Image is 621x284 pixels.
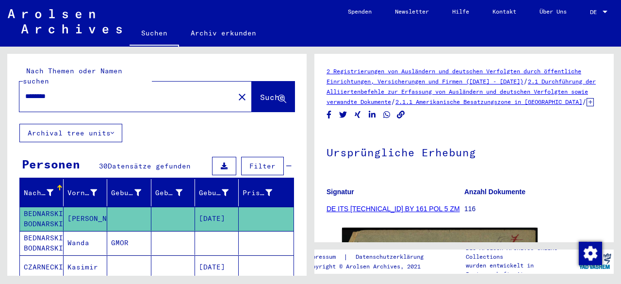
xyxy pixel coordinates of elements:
[243,188,272,198] div: Prisoner #
[22,155,80,173] div: Personen
[338,109,348,121] button: Share on Twitter
[67,188,97,198] div: Vorname
[464,188,525,196] b: Anzahl Dokumente
[179,21,268,45] a: Archiv erkunden
[24,185,65,200] div: Nachname
[64,207,107,231] mat-cell: [PERSON_NAME]
[155,185,195,200] div: Geburt‏
[590,9,601,16] span: DE
[327,67,581,85] a: 2 Registrierungen von Ausländern und deutschen Verfolgten durch öffentliche Einrichtungen, Versic...
[20,179,64,206] mat-header-cell: Nachname
[466,244,576,261] p: Die Arolsen Archives Online-Collections
[577,249,613,273] img: yv_logo.png
[20,255,64,279] mat-cell: CZARNECKI
[23,67,122,85] mat-label: Nach Themen oder Namen suchen
[260,92,284,102] span: Suche
[327,130,602,173] h1: Ursprüngliche Erhebung
[130,21,179,47] a: Suchen
[348,252,435,262] a: Datenschutzerklärung
[24,188,53,198] div: Nachname
[111,188,141,198] div: Geburtsname
[252,82,294,112] button: Suche
[199,188,229,198] div: Geburtsdatum
[396,109,406,121] button: Copy link
[305,252,343,262] a: Impressum
[382,109,392,121] button: Share on WhatsApp
[353,109,363,121] button: Share on Xing
[367,109,377,121] button: Share on LinkedIn
[107,179,151,206] mat-header-cell: Geburtsname
[108,162,191,170] span: Datensätze gefunden
[239,179,294,206] mat-header-cell: Prisoner #
[107,231,151,255] mat-cell: GMOR
[111,185,153,200] div: Geburtsname
[155,188,182,198] div: Geburt‏
[395,98,582,105] a: 2.1.1 Amerikanische Besatzungszone in [GEOGRAPHIC_DATA]
[232,87,252,106] button: Clear
[195,255,239,279] mat-cell: [DATE]
[249,162,276,170] span: Filter
[466,261,576,279] p: wurden entwickelt in Partnerschaft mit
[195,179,239,206] mat-header-cell: Geburtsdatum
[327,78,596,105] a: 2.1 Durchführung der Alliiertenbefehle zur Erfassung von Ausländern und deutschen Verfolgten sowi...
[20,231,64,255] mat-cell: BEDNARSKI BODNARSKI
[324,109,334,121] button: Share on Facebook
[199,185,241,200] div: Geburtsdatum
[243,185,284,200] div: Prisoner #
[64,231,107,255] mat-cell: Wanda
[8,9,122,33] img: Arolsen_neg.svg
[305,252,435,262] div: |
[391,97,395,106] span: /
[327,205,460,213] a: DE ITS [TECHNICAL_ID] BY 161 POL 5 ZM
[523,77,528,85] span: /
[67,185,109,200] div: Vorname
[99,162,108,170] span: 30
[151,179,195,206] mat-header-cell: Geburt‏
[64,179,107,206] mat-header-cell: Vorname
[241,157,284,175] button: Filter
[64,255,107,279] mat-cell: Kasimir
[582,97,587,106] span: /
[579,242,602,265] img: Zustimmung ändern
[195,207,239,231] mat-cell: [DATE]
[19,124,122,142] button: Archival tree units
[236,91,248,103] mat-icon: close
[20,207,64,231] mat-cell: BEDNARSKI BODNARSKI
[464,204,602,214] p: 116
[305,262,435,271] p: Copyright © Arolsen Archives, 2021
[327,188,354,196] b: Signatur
